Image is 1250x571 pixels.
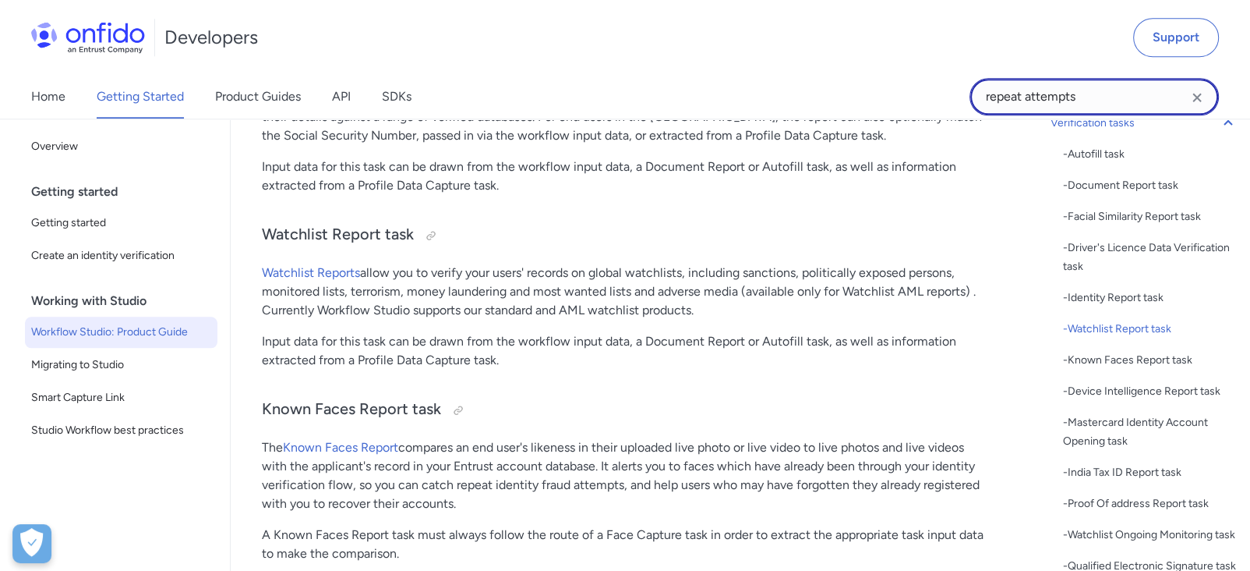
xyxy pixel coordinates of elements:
div: - Document Report task [1063,176,1238,195]
a: -Document Report task [1063,176,1238,195]
div: Cookie Preferences [12,524,51,563]
span: Overview [31,137,211,156]
div: - Driver's Licence Data Verification task [1063,239,1238,276]
a: API [332,75,351,119]
span: Migrating to Studio [31,356,211,374]
a: -Device Intelligence Report task [1063,382,1238,401]
a: Getting Started [97,75,184,119]
p: allow you to verify your users' records on global watchlists, including sanctions, politically ex... [262,264,985,320]
p: Input data for this task can be drawn from the workflow input data, a Document Report or Autofill... [262,332,985,370]
a: SDKs [382,75,411,119]
a: Known Faces Report [283,440,398,455]
p: The compares an end user's likeness in their uploaded live photo or live video to live photos and... [262,438,985,513]
input: Onfido search input field [969,78,1219,115]
a: Migrating to Studio [25,349,217,381]
span: Smart Capture Link [31,388,211,407]
div: - Device Intelligence Report task [1063,382,1238,401]
p: Input data for this task can be drawn from the workflow input data, a Document Report or Autofill... [262,158,985,195]
div: - Identity Report task [1063,289,1238,307]
img: Onfido Logo [31,22,145,53]
a: -Known Faces Report task [1063,351,1238,370]
div: Working with Studio [31,285,224,317]
a: Getting started [25,207,217,239]
span: Workflow Studio: Product Guide [31,323,211,342]
h1: Developers [164,25,258,50]
a: Product Guides [215,75,301,119]
a: Create an identity verification [25,240,217,271]
div: - Autofill task [1063,145,1238,164]
svg: Clear search field button [1188,88,1206,107]
div: - India Tax ID Report task [1063,463,1238,482]
div: - Facial Similarity Report task [1063,207,1238,226]
a: Studio Workflow best practices [25,415,217,446]
a: -Mastercard Identity Account Opening task [1063,413,1238,451]
button: Open Preferences [12,524,51,563]
a: -India Tax ID Report task [1063,463,1238,482]
div: - Mastercard Identity Account Opening task [1063,413,1238,451]
a: Verification tasks [1050,114,1238,133]
a: Watchlist Reports [262,265,360,280]
a: Overview [25,131,217,162]
a: -Facial Similarity Report task [1063,207,1238,226]
div: - Watchlist Ongoing Monitoring task [1063,526,1238,544]
a: -Identity Report task [1063,289,1238,307]
p: A Known Faces Report task must always follow the route of a Face Capture task in order to extract... [262,526,985,563]
a: -Driver's Licence Data Verification task [1063,239,1238,276]
span: Getting started [31,214,211,232]
span: Create an identity verification [31,246,211,265]
a: Workflow Studio: Product Guide [25,317,217,348]
div: - Watchlist Report task [1063,320,1238,339]
h3: Known Faces Report task [262,398,985,423]
a: Home [31,75,65,119]
a: -Watchlist Report task [1063,320,1238,339]
a: Support [1133,18,1219,57]
a: -Watchlist Ongoing Monitoring task [1063,526,1238,544]
a: -Proof Of address Report task [1063,495,1238,513]
div: - Proof Of address Report task [1063,495,1238,513]
span: Studio Workflow best practices [31,421,211,440]
a: -Autofill task [1063,145,1238,164]
div: - Known Faces Report task [1063,351,1238,370]
a: Smart Capture Link [25,382,217,413]
div: Getting started [31,176,224,207]
h3: Watchlist Report task [262,223,985,248]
